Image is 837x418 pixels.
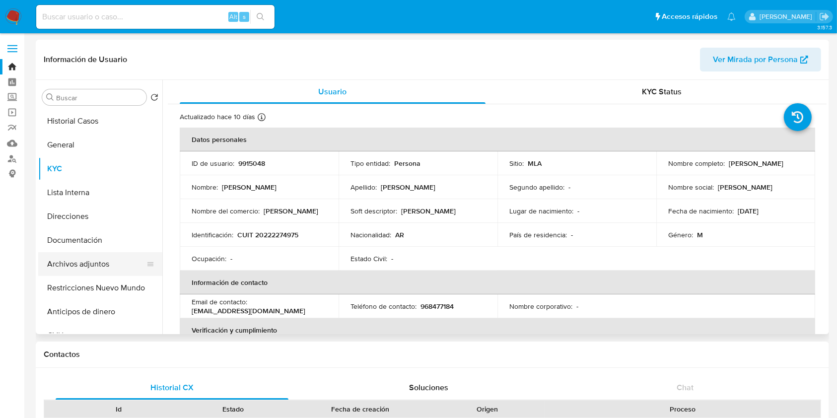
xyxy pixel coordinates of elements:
p: AR [395,230,404,239]
span: Usuario [318,86,347,97]
th: Verificación y cumplimiento [180,318,815,342]
span: Chat [677,382,694,393]
p: [PERSON_NAME] [729,159,783,168]
button: Lista Interna [38,181,162,205]
div: Estado [183,404,284,414]
p: - [230,254,232,263]
span: Alt [229,12,237,21]
p: 9915048 [238,159,265,168]
button: Anticipos de dinero [38,300,162,324]
a: Notificaciones [727,12,736,21]
p: País de residencia : [509,230,567,239]
p: [PERSON_NAME] [222,183,277,192]
button: Direcciones [38,205,162,228]
h1: Contactos [44,349,821,359]
p: Apellido : [350,183,377,192]
p: Soft descriptor : [350,207,397,215]
p: Lugar de nacimiento : [509,207,573,215]
p: Tipo entidad : [350,159,390,168]
p: [PERSON_NAME] [401,207,456,215]
p: ID de usuario : [192,159,234,168]
p: Ocupación : [192,254,226,263]
button: Archivos adjuntos [38,252,154,276]
p: Nombre del comercio : [192,207,260,215]
span: s [243,12,246,21]
p: Nombre completo : [668,159,725,168]
button: Buscar [46,93,54,101]
div: Fecha de creación [297,404,423,414]
p: Fecha de nacimiento : [668,207,734,215]
p: - [571,230,573,239]
p: Sitio : [509,159,524,168]
h1: Información de Usuario [44,55,127,65]
p: CUIT 20222274975 [237,230,298,239]
p: - [568,183,570,192]
p: [DATE] [738,207,759,215]
p: - [577,207,579,215]
p: Nacionalidad : [350,230,391,239]
input: Buscar usuario o caso... [36,10,275,23]
p: - [576,302,578,311]
p: Nombre : [192,183,218,192]
p: MLA [528,159,542,168]
button: Documentación [38,228,162,252]
div: Origen [437,404,538,414]
span: Accesos rápidos [662,11,717,22]
p: valentina.santellan@mercadolibre.com [760,12,816,21]
div: Proceso [552,404,814,414]
button: CVU [38,324,162,348]
p: [PERSON_NAME] [718,183,772,192]
span: Ver Mirada por Persona [713,48,798,71]
th: Datos personales [180,128,815,151]
button: Ver Mirada por Persona [700,48,821,71]
p: Segundo apellido : [509,183,564,192]
th: Información de contacto [180,271,815,294]
button: Historial Casos [38,109,162,133]
p: Nombre social : [668,183,714,192]
p: Identificación : [192,230,233,239]
span: Historial CX [150,382,194,393]
button: General [38,133,162,157]
p: [PERSON_NAME] [381,183,435,192]
p: 968477184 [420,302,454,311]
span: KYC Status [642,86,682,97]
p: [PERSON_NAME] [264,207,318,215]
input: Buscar [56,93,142,102]
p: Género : [668,230,693,239]
span: Soluciones [409,382,448,393]
a: Salir [819,11,830,22]
p: Persona [394,159,420,168]
p: - [391,254,393,263]
p: Nombre corporativo : [509,302,572,311]
p: Actualizado hace 10 días [180,112,255,122]
p: Teléfono de contacto : [350,302,417,311]
button: Volver al orden por defecto [150,93,158,104]
button: Restricciones Nuevo Mundo [38,276,162,300]
p: Estado Civil : [350,254,387,263]
button: KYC [38,157,162,181]
div: Id [69,404,169,414]
p: Email de contacto : [192,297,247,306]
p: [EMAIL_ADDRESS][DOMAIN_NAME] [192,306,305,315]
p: M [697,230,703,239]
button: search-icon [250,10,271,24]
